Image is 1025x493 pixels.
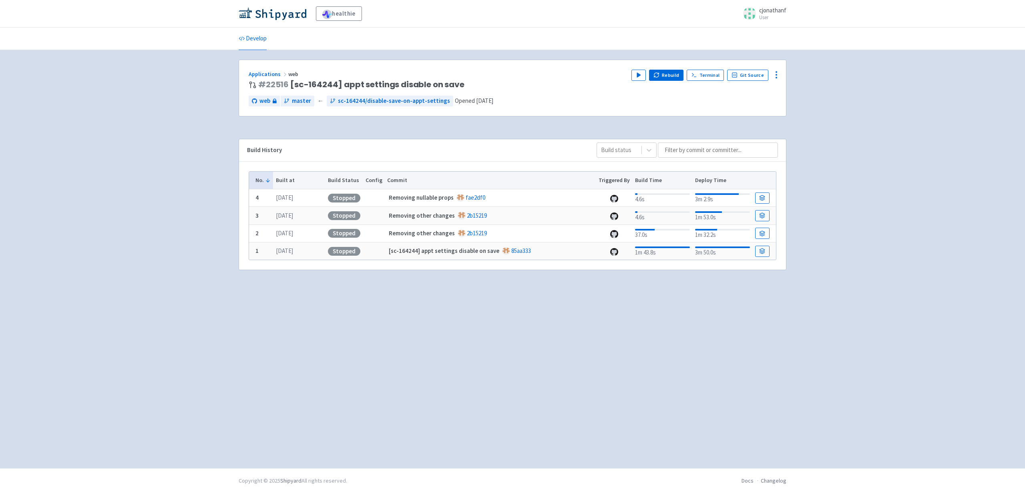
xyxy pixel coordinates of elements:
[755,210,770,221] a: Build Details
[255,229,259,237] b: 2
[466,194,485,201] a: fae2df0
[239,28,267,50] a: Develop
[255,247,259,255] b: 1
[695,210,750,222] div: 1m 53.0s
[255,176,271,184] button: No.
[281,96,314,106] a: master
[695,245,750,257] div: 3m 50.0s
[325,172,363,189] th: Build Status
[328,211,360,220] div: Stopped
[249,70,288,78] a: Applications
[649,70,683,81] button: Rebuild
[258,79,289,90] a: #22516
[511,247,531,255] a: 85aa333
[467,229,487,237] a: 2b15219
[695,192,750,204] div: 3m 2.9s
[455,97,493,104] span: Opened
[258,80,464,89] span: [sc-164244] appt settings disable on save
[288,70,299,78] span: web
[247,146,584,155] div: Build History
[363,172,385,189] th: Config
[259,96,270,106] span: web
[727,70,768,81] a: Git Source
[338,96,450,106] span: sc-164244/disable-save-on-appt-settings
[692,172,752,189] th: Deploy Time
[239,7,306,20] img: Shipyard logo
[759,15,786,20] small: User
[389,194,454,201] strong: Removing nullable props
[389,212,455,219] strong: Removing other changes
[631,70,646,81] button: Play
[316,6,362,21] a: healthie
[389,247,499,255] strong: [sc-164244] appt settings disable on save
[276,194,293,201] time: [DATE]
[389,229,455,237] strong: Removing other changes
[318,96,324,106] span: ←
[632,172,692,189] th: Build Time
[327,96,453,106] a: sc-164244/disable-save-on-appt-settings
[742,477,754,484] a: Docs
[695,227,750,240] div: 1m 32.2s
[239,477,347,485] div: Copyright © 2025 All rights reserved.
[759,6,786,14] span: cjonathanf
[276,229,293,237] time: [DATE]
[755,246,770,257] a: Build Details
[635,245,690,257] div: 1m 43.8s
[249,96,280,106] a: web
[276,212,293,219] time: [DATE]
[255,194,259,201] b: 4
[635,210,690,222] div: 4.6s
[755,228,770,239] a: Build Details
[328,229,360,238] div: Stopped
[761,477,786,484] a: Changelog
[255,212,259,219] b: 3
[596,172,633,189] th: Triggered By
[738,7,786,20] a: cjonathanf User
[635,227,690,240] div: 37.0s
[467,212,487,219] a: 2b15219
[276,247,293,255] time: [DATE]
[635,192,690,204] div: 4.6s
[328,194,360,202] div: Stopped
[328,247,360,256] div: Stopped
[755,192,770,204] a: Build Details
[687,70,724,81] a: Terminal
[476,97,493,104] time: [DATE]
[658,142,778,158] input: Filter by commit or committer...
[273,172,325,189] th: Built at
[292,96,311,106] span: master
[280,477,301,484] a: Shipyard
[385,172,596,189] th: Commit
